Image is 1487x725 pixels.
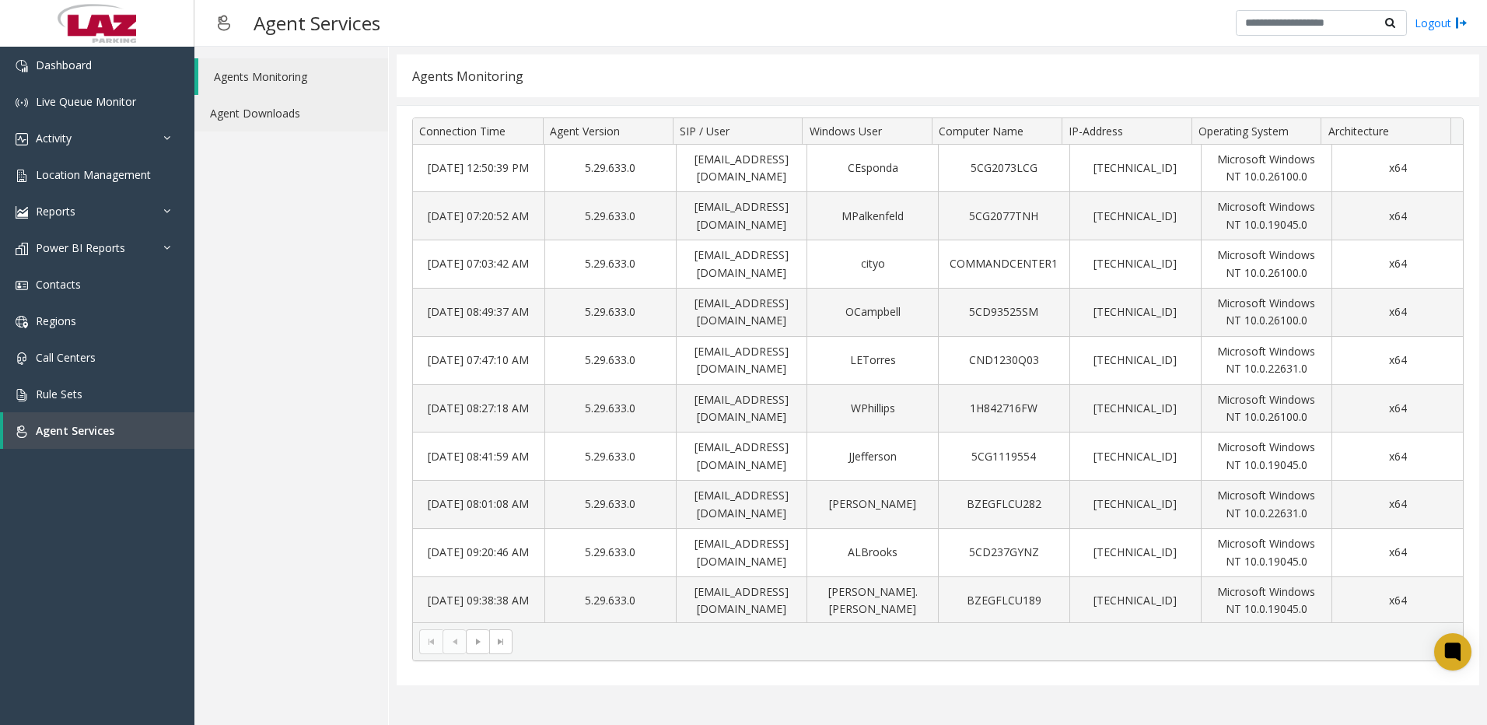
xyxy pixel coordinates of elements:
td: 5.29.633.0 [544,577,676,625]
td: [DATE] 08:41:59 AM [413,433,544,481]
td: 5.29.633.0 [544,337,676,385]
td: [TECHNICAL_ID] [1069,337,1201,385]
a: Agents Monitoring [198,58,388,95]
td: OCampbell [806,289,938,337]
a: Logout [1415,15,1468,31]
td: BZEGFLCU282 [938,481,1069,529]
td: Microsoft Windows NT 10.0.19045.0 [1201,577,1332,625]
td: [DATE] 08:27:18 AM [413,385,544,433]
img: 'icon' [16,426,28,438]
td: [EMAIL_ADDRESS][DOMAIN_NAME] [676,289,807,337]
td: ALBrooks [806,529,938,577]
h3: Agent Services [246,4,388,42]
td: [EMAIL_ADDRESS][DOMAIN_NAME] [676,481,807,529]
td: [EMAIL_ADDRESS][DOMAIN_NAME] [676,145,807,193]
td: x64 [1331,577,1463,625]
span: Location Management [36,167,151,182]
td: [TECHNICAL_ID] [1069,433,1201,481]
img: 'icon' [16,352,28,365]
td: [TECHNICAL_ID] [1069,240,1201,289]
td: [TECHNICAL_ID] [1069,577,1201,625]
td: [EMAIL_ADDRESS][DOMAIN_NAME] [676,433,807,481]
td: x64 [1331,529,1463,577]
td: [EMAIL_ADDRESS][DOMAIN_NAME] [676,577,807,625]
img: 'icon' [16,316,28,328]
td: [DATE] 07:47:10 AM [413,337,544,385]
div: Agents Monitoring [412,66,523,86]
td: [PERSON_NAME] [806,481,938,529]
span: Windows User [810,124,882,138]
td: Microsoft Windows NT 10.0.19045.0 [1201,529,1332,577]
td: 5CD237GYNZ [938,529,1069,577]
td: Microsoft Windows NT 10.0.26100.0 [1201,385,1332,433]
td: [PERSON_NAME].[PERSON_NAME] [806,577,938,625]
td: Microsoft Windows NT 10.0.26100.0 [1201,240,1332,289]
td: x64 [1331,240,1463,289]
td: 5CG2073LCG [938,145,1069,193]
td: CND1230Q03 [938,337,1069,385]
td: MPalkenfeld [806,192,938,240]
td: 5.29.633.0 [544,145,676,193]
div: Data table [413,118,1463,622]
span: Go to the last page [495,636,507,648]
td: 5.29.633.0 [544,385,676,433]
span: Agent Version [550,124,620,138]
td: x64 [1331,192,1463,240]
td: Microsoft Windows NT 10.0.19045.0 [1201,433,1332,481]
span: Activity [36,131,72,145]
td: [EMAIL_ADDRESS][DOMAIN_NAME] [676,240,807,289]
span: Go to the next page [466,629,489,654]
td: [DATE] 12:50:39 PM [413,145,544,193]
img: 'icon' [16,170,28,182]
td: x64 [1331,385,1463,433]
td: Microsoft Windows NT 10.0.19045.0 [1201,192,1332,240]
a: Agent Downloads [194,95,388,131]
td: 5.29.633.0 [544,192,676,240]
td: 5.29.633.0 [544,481,676,529]
td: x64 [1331,433,1463,481]
td: BZEGFLCU189 [938,577,1069,625]
td: 1H842716FW [938,385,1069,433]
span: SIP / User [680,124,730,138]
td: [DATE] 09:38:38 AM [413,577,544,625]
td: Microsoft Windows NT 10.0.22631.0 [1201,337,1332,385]
td: [DATE] 08:49:37 AM [413,289,544,337]
td: 5.29.633.0 [544,289,676,337]
td: [TECHNICAL_ID] [1069,289,1201,337]
td: [TECHNICAL_ID] [1069,145,1201,193]
img: 'icon' [16,389,28,401]
span: Rule Sets [36,387,82,401]
img: 'icon' [16,243,28,255]
td: WPhillips [806,385,938,433]
td: 5.29.633.0 [544,529,676,577]
td: 5CD93525SM [938,289,1069,337]
td: [TECHNICAL_ID] [1069,192,1201,240]
span: Live Queue Monitor [36,94,136,109]
img: logout [1455,15,1468,31]
span: Agent Services [36,423,114,438]
img: 'icon' [16,206,28,219]
td: Microsoft Windows NT 10.0.26100.0 [1201,289,1332,337]
td: JJefferson [806,433,938,481]
img: 'icon' [16,60,28,72]
td: [EMAIL_ADDRESS][DOMAIN_NAME] [676,385,807,433]
td: [TECHNICAL_ID] [1069,529,1201,577]
td: cityo [806,240,938,289]
span: Reports [36,204,75,219]
td: [EMAIL_ADDRESS][DOMAIN_NAME] [676,529,807,577]
td: Microsoft Windows NT 10.0.22631.0 [1201,481,1332,529]
td: [DATE] 08:01:08 AM [413,481,544,529]
td: [EMAIL_ADDRESS][DOMAIN_NAME] [676,337,807,385]
td: x64 [1331,145,1463,193]
td: [DATE] 07:20:52 AM [413,192,544,240]
td: Microsoft Windows NT 10.0.26100.0 [1201,145,1332,193]
td: [DATE] 09:20:46 AM [413,529,544,577]
td: [DATE] 07:03:42 AM [413,240,544,289]
td: x64 [1331,289,1463,337]
span: Call Centers [36,350,96,365]
a: Agent Services [3,412,194,449]
img: 'icon' [16,96,28,109]
span: Operating System [1198,124,1289,138]
span: Go to the last page [489,629,513,654]
span: Dashboard [36,58,92,72]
